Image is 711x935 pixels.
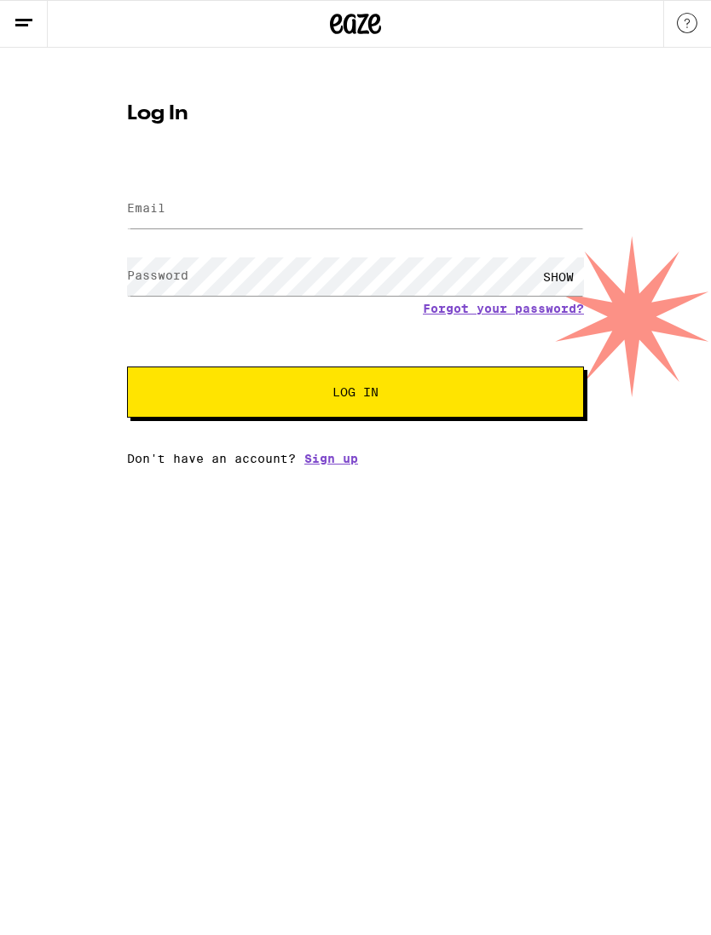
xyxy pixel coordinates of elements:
a: Sign up [304,452,358,465]
label: Email [127,201,165,215]
input: Email [127,190,584,228]
label: Password [127,268,188,282]
span: Log In [332,386,379,398]
button: Log In [127,366,584,418]
h1: Log In [127,104,584,124]
a: Forgot your password? [423,302,584,315]
div: SHOW [533,257,584,296]
div: Don't have an account? [127,452,584,465]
